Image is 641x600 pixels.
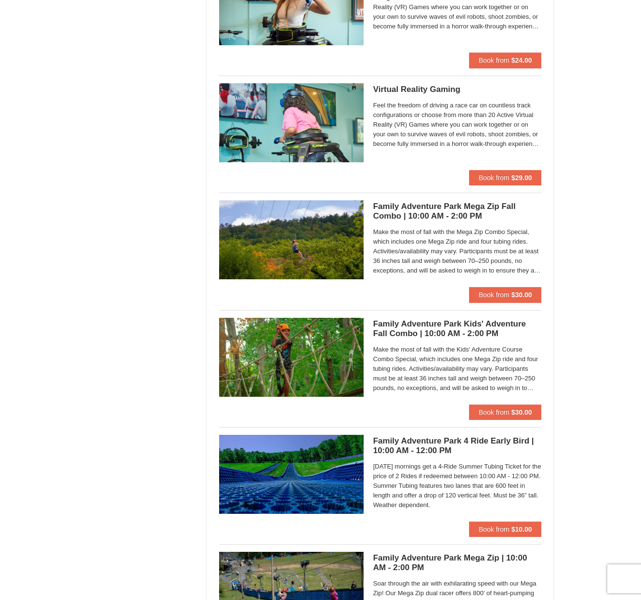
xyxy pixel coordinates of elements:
span: Book from [479,408,510,416]
span: Book from [479,174,510,182]
strong: $10.00 [511,525,532,533]
h5: Family Adventure Park Mega Zip | 10:00 AM - 2:00 PM [373,553,542,573]
span: Make the most of fall with the Mega Zip Combo Special, which includes one Mega Zip ride and four ... [373,227,542,275]
button: Book from $29.00 [469,170,542,185]
span: Book from [479,525,510,533]
h5: Family Adventure Park Kids' Adventure Fall Combo | 10:00 AM - 2:00 PM [373,319,542,339]
strong: $24.00 [511,56,532,64]
img: 6619925-18-3c99bf8f.jpg [219,435,364,514]
strong: $30.00 [511,408,532,416]
img: 6619925-38-a1eef9ea.jpg [219,200,364,279]
button: Book from $10.00 [469,522,542,537]
span: [DATE] mornings get a 4-Ride Summer Tubing Ticket for the price of 2 Rides if redeemed between 10... [373,462,542,510]
button: Book from $30.00 [469,287,542,302]
h5: Virtual Reality Gaming [373,85,542,94]
span: Book from [479,56,510,64]
strong: $30.00 [511,291,532,299]
img: 6619925-37-774baaa7.jpg [219,318,364,397]
strong: $29.00 [511,174,532,182]
span: Make the most of fall with the Kids' Adventure Course Combo Special, which includes one Mega Zip ... [373,345,542,393]
h5: Family Adventure Park Mega Zip Fall Combo | 10:00 AM - 2:00 PM [373,202,542,221]
img: 6619913-458-d9672938.jpg [219,83,364,162]
span: Feel the freedom of driving a race car on countless track configurations or choose from more than... [373,101,542,149]
span: Book from [479,291,510,299]
button: Book from $24.00 [469,52,542,68]
button: Book from $30.00 [469,404,542,420]
h5: Family Adventure Park 4 Ride Early Bird | 10:00 AM - 12:00 PM [373,436,542,456]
